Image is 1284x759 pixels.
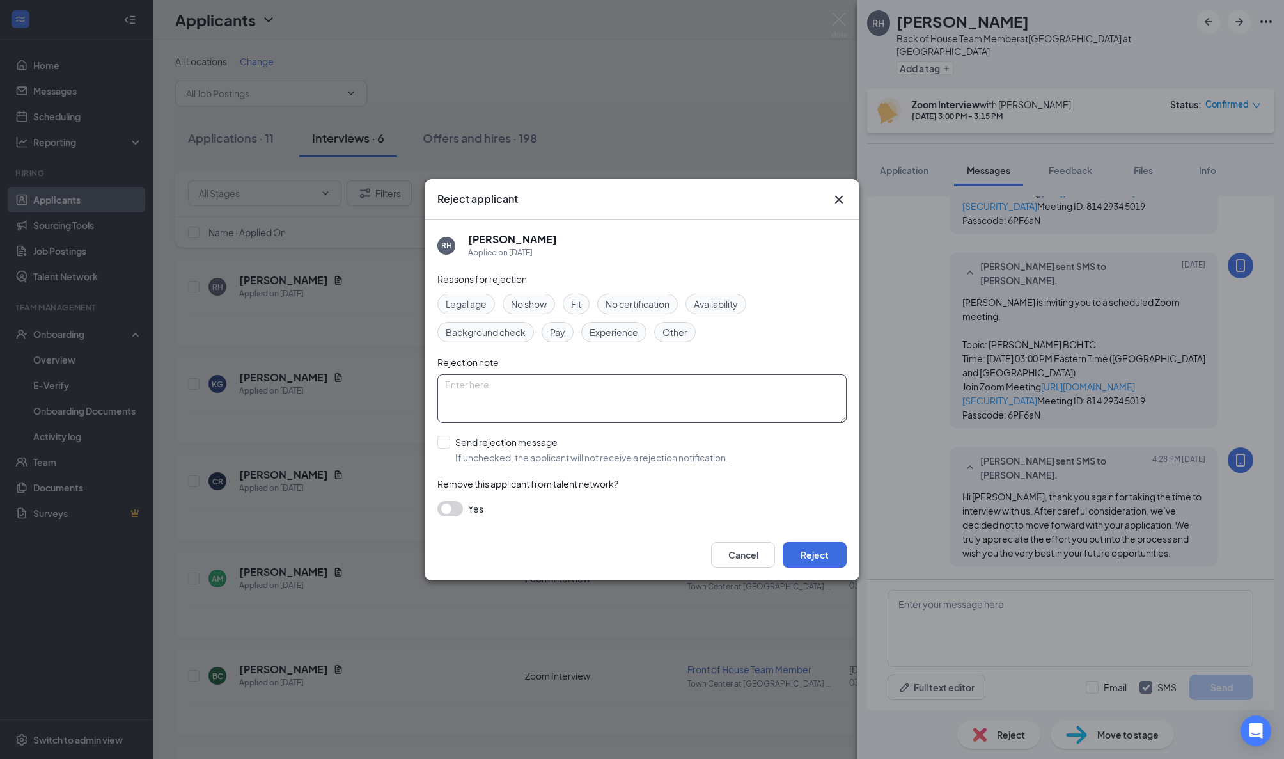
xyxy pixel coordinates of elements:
[711,542,775,568] button: Cancel
[590,325,638,339] span: Experience
[694,297,738,311] span: Availability
[606,297,669,311] span: No certification
[441,240,452,251] div: RH
[437,478,618,490] span: Remove this applicant from talent network?
[437,192,518,206] h3: Reject applicant
[437,273,527,285] span: Reasons for rejection
[437,356,499,368] span: Rejection note
[446,325,526,339] span: Background check
[446,297,487,311] span: Legal age
[550,325,565,339] span: Pay
[571,297,581,311] span: Fit
[831,192,847,207] svg: Cross
[831,192,847,207] button: Close
[468,232,557,246] h5: [PERSON_NAME]
[468,246,557,259] div: Applied on [DATE]
[1241,715,1271,746] div: Open Intercom Messenger
[468,501,483,516] span: Yes
[783,542,847,568] button: Reject
[511,297,547,311] span: No show
[662,325,687,339] span: Other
